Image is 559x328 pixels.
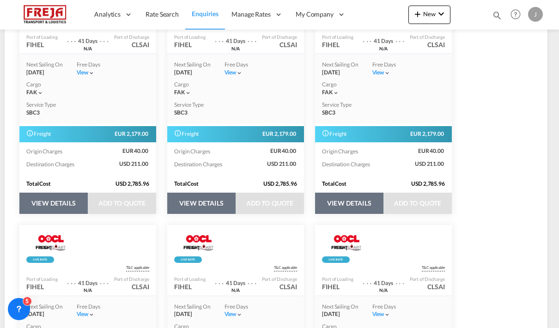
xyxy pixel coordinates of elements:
[436,8,447,19] md-icon: icon-chevron-down
[114,34,149,40] div: Port of Discharge
[279,40,297,49] div: CLSAI
[185,90,191,96] md-icon: icon-chevron-down
[192,10,219,18] span: Enquiries
[236,311,243,318] md-icon: icon-chevron-down
[325,231,368,254] img: OOCL FreightSmart
[418,147,445,155] span: EUR 40.00
[322,148,359,155] span: Origin Charges
[262,34,297,40] div: Port of Discharge
[322,129,347,139] span: Freight
[26,148,63,155] span: Origin Charges
[322,81,445,89] div: Cargo
[263,180,304,188] span: USD 2,785.96
[174,276,206,282] div: Port of Loading
[174,89,185,96] span: FAK
[528,7,543,22] div: J
[119,160,149,168] span: USD 211.00
[77,310,114,318] div: Viewicon-chevron-down
[279,282,297,292] div: CLSAI
[236,70,243,76] md-icon: icon-chevron-down
[77,303,114,311] div: Free Days
[67,45,109,51] div: via Port Not Available
[174,256,202,263] img: rpa-live-rate.png
[270,147,297,155] span: EUR 40.00
[132,282,149,292] div: CLSAI
[322,69,358,77] div: [DATE]
[88,193,156,214] button: ADD TO QUOTE
[215,287,256,293] div: via Port Not Available
[94,10,121,19] span: Analytics
[115,130,149,138] span: EUR 2,179.00
[225,310,261,318] div: Viewicon-chevron-down
[26,81,149,89] div: Cargo
[427,282,445,292] div: CLSAI
[322,256,350,263] img: rpa-live-rate.png
[26,89,37,96] span: FAK
[26,180,102,188] div: Total Cost
[296,10,334,19] span: My Company
[372,303,409,311] div: Free Days
[215,274,224,287] div: . . .
[422,265,445,271] span: Get Guaranteed Slot UponBooking Confirmation
[224,32,247,45] div: Transit Time 41 Days
[322,303,358,311] div: Next Sailing On
[363,287,404,293] div: via Port Not Available
[26,256,54,263] img: rpa-live-rate.png
[508,6,528,23] div: Help
[26,109,40,117] span: SBC3
[322,40,340,49] div: FIHEL
[26,34,58,40] div: Port of Loading
[174,34,206,40] div: Port of Loading
[322,101,359,109] div: Service Type
[88,311,95,318] md-icon: icon-chevron-down
[322,61,358,69] div: Next Sailing On
[177,231,220,254] img: OOCL FreightSmart
[114,276,149,282] div: Port of Discharge
[26,303,63,311] div: Next Sailing On
[410,130,445,138] span: EUR 2,179.00
[384,70,390,76] md-icon: icon-chevron-down
[248,32,257,45] div: . . .
[492,10,502,24] div: icon-magnify
[225,61,261,69] div: Free Days
[26,129,34,137] md-icon: Spot Rates are dynamic &can fluctuate with time
[174,148,211,155] span: Origin Charges
[395,32,405,45] div: . . .
[411,180,452,188] span: USD 2,785.96
[412,10,447,18] span: New
[122,147,149,155] span: EUR 40.00
[412,8,423,19] md-icon: icon-plus 400-fg
[146,10,179,18] span: Rate Search
[26,69,63,77] div: [DATE]
[322,89,333,96] span: FAK
[322,276,353,282] div: Port of Loading
[225,303,261,311] div: Free Days
[427,40,445,49] div: CLSAI
[37,90,43,96] md-icon: icon-chevron-down
[126,265,149,271] span: Get Guaranteed Slot UponBooking Confirmation
[67,32,76,45] div: . . .
[322,34,353,40] div: Port of Loading
[174,303,211,311] div: Next Sailing On
[267,160,297,168] span: USD 211.00
[26,276,58,282] div: Port of Loading
[371,274,395,287] div: Transit Time 41 Days
[174,161,223,168] span: Destination Charges
[174,69,211,77] div: [DATE]
[363,45,404,51] div: via Port Not Available
[100,274,109,287] div: . . .
[174,40,192,49] div: FIHEL
[274,265,297,271] span: Get Guaranteed Slot UponBooking Confirmation
[174,109,188,117] span: SBC3
[395,274,405,287] div: . . .
[174,256,202,263] div: Rollable available
[225,69,261,77] div: Viewicon-chevron-down
[508,6,523,22] span: Help
[174,282,192,292] div: FIHEL
[174,310,211,318] div: [DATE]
[67,274,76,287] div: . . .
[372,69,409,77] div: Viewicon-chevron-down
[77,69,114,77] div: Viewicon-chevron-down
[26,310,63,318] div: [DATE]
[383,193,452,214] button: ADD TO QUOTE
